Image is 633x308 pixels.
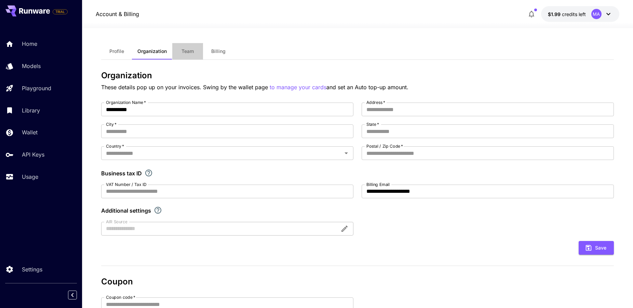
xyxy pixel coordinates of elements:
[22,84,51,92] p: Playground
[22,106,40,115] p: Library
[211,48,226,54] span: Billing
[22,173,38,181] p: Usage
[154,206,162,214] svg: Explore additional customization settings
[106,143,124,149] label: Country
[22,265,42,273] p: Settings
[579,241,614,255] button: Save
[68,291,77,299] button: Collapse sidebar
[181,48,194,54] span: Team
[591,9,602,19] div: MA
[101,169,142,177] p: Business tax ID
[101,84,270,91] span: These details pop up on your invoices. Swing by the wallet page
[106,294,135,300] label: Coupon code
[562,11,586,17] span: credits left
[548,11,562,17] span: $1.99
[270,83,326,92] button: to manage your cards
[101,71,614,80] h3: Organization
[22,40,37,48] p: Home
[106,121,117,127] label: City
[541,6,619,22] button: $1.99136MA
[53,8,68,16] span: Add your payment card to enable full platform functionality.
[101,206,151,215] p: Additional settings
[106,219,127,225] label: AIR Source
[145,169,153,177] svg: If you are a business tax registrant, please enter your business tax ID here.
[101,277,614,286] h3: Coupon
[341,148,351,158] button: Open
[366,99,385,105] label: Address
[109,48,124,54] span: Profile
[73,289,82,301] div: Collapse sidebar
[96,10,139,18] a: Account & Billing
[366,143,403,149] label: Postal / Zip Code
[106,182,147,187] label: VAT Number / Tax ID
[137,48,167,54] span: Organization
[366,182,390,187] label: Billing Email
[366,121,379,127] label: State
[22,150,44,159] p: API Keys
[326,84,408,91] span: and set an Auto top-up amount.
[106,99,146,105] label: Organization Name
[53,9,67,14] span: TRIAL
[22,128,38,136] p: Wallet
[96,10,139,18] nav: breadcrumb
[22,62,41,70] p: Models
[548,11,586,18] div: $1.99136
